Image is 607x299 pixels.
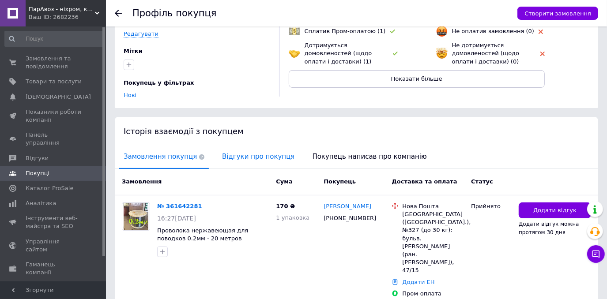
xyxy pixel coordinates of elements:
img: emoji [436,48,448,59]
span: Доставка та оплата [392,178,457,185]
a: Нові [124,92,136,98]
span: Панель управління [26,131,82,147]
span: Показники роботи компанії [26,108,82,124]
span: Не дотримується домовленостей (щодо оплати і доставки) (0) [452,42,520,64]
img: rating-tag-type [390,30,395,34]
a: [PERSON_NAME] [324,202,371,211]
span: Управління сайтом [26,238,82,254]
div: Пром-оплата [402,290,464,298]
a: Фото товару [122,202,150,231]
a: Редагувати [124,30,158,37]
span: Товари та послуги [26,78,82,86]
span: 16:27[DATE] [157,215,196,222]
span: Історія взаємодії з покупцем [124,127,244,136]
span: Створити замовлення [524,10,591,17]
div: Нова Пошта [402,202,464,210]
span: Додати відгук можна протягом 30 дня [519,221,579,235]
button: Додати відгук [519,202,591,219]
span: Гаманець компанії [26,261,82,277]
button: Показати більше [289,70,545,88]
a: Додати ЕН [402,279,434,285]
button: Створити замовлення [517,7,598,20]
div: Прийнято [471,202,512,210]
span: Мітки [124,48,143,54]
button: Чат з покупцем [587,245,605,263]
img: rating-tag-type [539,30,543,34]
span: Відгуки [26,154,49,162]
div: Повернутися назад [115,10,122,17]
span: Показати більше [391,75,442,82]
span: 170 ₴ [276,203,295,209]
span: Сплатив Пром-оплатою (1) [305,28,386,34]
span: Статус [471,178,493,185]
span: Cума [276,178,292,185]
div: [GEOGRAPHIC_DATA] ([GEOGRAPHIC_DATA].), №327 (до 30 кг): бульв. [PERSON_NAME] (ран. [PERSON_NAME]... [402,210,464,275]
img: emoji [289,48,300,59]
span: ПарАвоз - ніхром, кантал, нержавійка, мідь, латунь, бронза, алюміній [29,5,95,13]
span: [DEMOGRAPHIC_DATA] [26,93,91,101]
span: Не оплатив замовлення (0) [452,28,534,34]
span: Інструменти веб-майстра та SEO [26,214,82,230]
span: Замовлення покупця [119,146,209,168]
span: Аналітика [26,199,56,207]
div: Покупець у фільтрах [124,79,268,87]
h1: Профіль покупця [132,8,217,19]
span: Відгуки про покупця [218,146,299,168]
a: № 361642281 [157,203,202,209]
span: Каталог ProSale [26,184,73,192]
div: [PHONE_NUMBER] [322,213,377,224]
span: Замовлення та повідомлення [26,55,82,71]
img: emoji [436,26,448,37]
img: rating-tag-type [393,52,398,56]
span: Додати відгук [533,206,577,215]
input: Пошук [4,31,104,47]
span: Покупці [26,169,49,177]
img: rating-tag-type [540,52,545,56]
div: Ваш ID: 2682236 [29,13,106,21]
a: Проволока нержавеющая для поводков 0.2мм - 20 метров [157,227,248,242]
span: 1 упаковка [276,214,309,221]
img: Фото товару [124,203,148,230]
span: Покупець написав про компанію [308,146,431,168]
span: Дотримується домовленостей (щодо оплати і доставки) (1) [305,42,372,64]
span: Замовлення [122,178,162,185]
img: emoji [289,26,300,37]
span: Покупець [324,178,356,185]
